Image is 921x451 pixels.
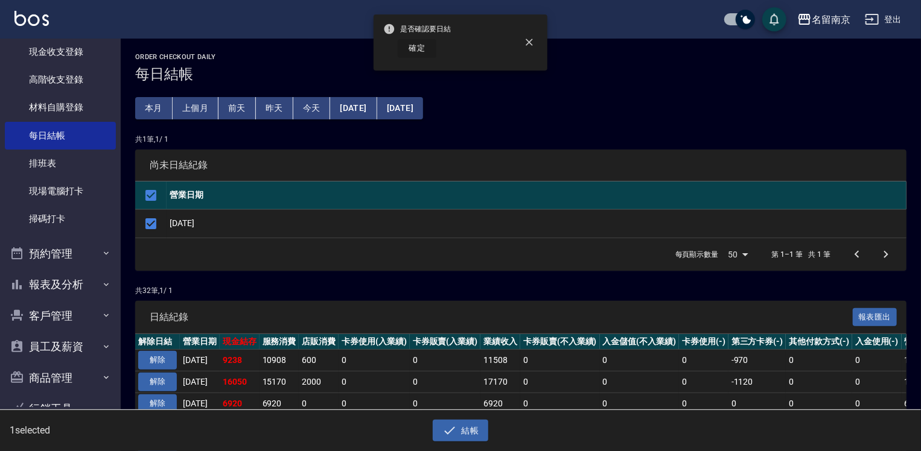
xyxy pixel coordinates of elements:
p: 每頁顯示數量 [675,249,719,260]
td: 0 [520,371,600,393]
button: 客戶管理 [5,300,116,332]
img: Logo [14,11,49,26]
button: 解除 [138,351,177,370]
span: 日結紀錄 [150,311,853,323]
td: 17170 [480,371,520,393]
td: [DATE] [180,371,220,393]
button: close [516,29,543,55]
h6: 1 selected [10,423,228,438]
td: 0 [679,393,728,414]
h2: Order checkout daily [135,53,907,61]
td: [DATE] [167,209,907,238]
th: 服務消費 [260,334,299,350]
button: 商品管理 [5,362,116,394]
button: 登出 [860,8,907,31]
button: 員工及薪資 [5,331,116,362]
p: 共 32 筆, 1 / 1 [135,285,907,296]
th: 解除日結 [135,334,180,350]
button: [DATE] [330,97,377,119]
span: 尚未日結紀錄 [150,159,892,171]
th: 其他付款方式(-) [786,334,852,350]
button: 解除 [138,373,177,391]
button: 前天 [218,97,256,119]
td: [DATE] [180,393,220,414]
th: 卡券使用(-) [679,334,728,350]
td: 2000 [299,371,339,393]
p: 第 1–1 筆 共 1 筆 [772,249,830,260]
th: 店販消費 [299,334,339,350]
td: 9238 [220,350,260,371]
button: 預約管理 [5,238,116,270]
td: 0 [520,393,600,414]
td: 0 [339,393,410,414]
h3: 每日結帳 [135,66,907,83]
td: 0 [852,393,902,414]
td: 0 [410,350,481,371]
button: 上個月 [173,97,218,119]
span: 是否確認要日結 [383,23,451,35]
td: 0 [520,350,600,371]
td: 6920 [480,393,520,414]
th: 卡券販賣(入業績) [410,334,481,350]
td: 16050 [220,371,260,393]
button: 本月 [135,97,173,119]
td: 0 [786,393,852,414]
td: 10908 [260,350,299,371]
th: 營業日期 [180,334,220,350]
p: 共 1 筆, 1 / 1 [135,134,907,145]
th: 營業日期 [167,181,907,210]
td: 6920 [260,393,299,414]
th: 入金儲值(不入業績) [600,334,680,350]
a: 現場電腦打卡 [5,177,116,205]
td: 0 [410,393,481,414]
td: 0 [786,371,852,393]
td: 0 [852,371,902,393]
td: 6920 [220,393,260,414]
td: -1120 [728,371,786,393]
div: 50 [724,238,753,271]
button: save [762,7,786,31]
td: 0 [299,393,339,414]
td: 0 [786,350,852,371]
td: 0 [339,371,410,393]
div: 名留南京 [812,12,850,27]
a: 排班表 [5,150,116,177]
td: 0 [679,371,728,393]
td: [DATE] [180,350,220,371]
a: 報表匯出 [853,311,897,322]
td: 600 [299,350,339,371]
a: 現金收支登錄 [5,38,116,66]
button: 昨天 [256,97,293,119]
td: 0 [852,350,902,371]
th: 第三方卡券(-) [728,334,786,350]
th: 現金結存 [220,334,260,350]
td: 0 [600,350,680,371]
button: [DATE] [377,97,423,119]
td: 15170 [260,371,299,393]
a: 高階收支登錄 [5,66,116,93]
th: 卡券使用(入業績) [339,334,410,350]
td: 0 [600,393,680,414]
td: 0 [728,393,786,414]
button: 今天 [293,97,331,119]
a: 材料自購登錄 [5,93,116,121]
button: 解除 [138,394,177,413]
button: 報表及分析 [5,269,116,300]
button: 結帳 [433,420,489,442]
th: 卡券販賣(不入業績) [520,334,600,350]
td: 0 [339,350,410,371]
button: 行銷工具 [5,393,116,424]
th: 入金使用(-) [852,334,902,350]
button: 名留南京 [792,7,855,32]
td: 0 [600,371,680,393]
th: 業績收入 [480,334,520,350]
td: 11508 [480,350,520,371]
td: -970 [728,350,786,371]
a: 掃碼打卡 [5,205,116,233]
a: 每日結帳 [5,122,116,150]
button: 報表匯出 [853,308,897,327]
td: 0 [410,371,481,393]
td: 0 [679,350,728,371]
